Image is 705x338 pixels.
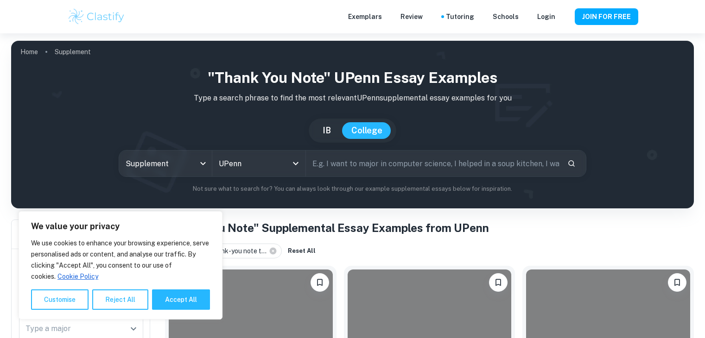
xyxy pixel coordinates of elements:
button: Search [564,156,579,171]
h1: "Thank You Note" UPenn Essay Examples [19,67,686,89]
a: Tutoring [446,12,474,22]
div: Supplement [119,150,212,176]
button: Help and Feedback [563,14,567,19]
a: Login [537,12,555,22]
button: Open [127,322,140,335]
button: Please log in to bookmark exemplars [489,273,508,292]
h1: "Thank You Note" Supplemental Essay Examples from UPenn [165,219,694,236]
p: We use cookies to enhance your browsing experience, serve personalised ads or content, and analys... [31,238,210,282]
a: Schools [493,12,519,22]
p: Not sure what to search for? You can always look through our example supplemental essays below fo... [19,184,686,194]
button: Please log in to bookmark exemplars [311,273,329,292]
button: JOIN FOR FREE [575,8,638,25]
a: Home [20,45,38,58]
button: Reject All [92,289,148,310]
button: Please log in to bookmark exemplars [668,273,686,292]
input: E.g. I want to major in computer science, I helped in a soup kitchen, I want to join the debate t... [306,150,560,176]
p: Review [400,12,423,22]
img: profile cover [11,41,694,208]
button: Customise [31,289,89,310]
p: Exemplars [348,12,382,22]
a: Cookie Policy [57,272,99,281]
div: We value your privacy [19,211,222,319]
button: College [342,122,392,139]
img: Clastify logo [67,7,126,26]
div: Write a short thank-you note t... [165,244,282,258]
p: Supplement [55,47,91,57]
p: Type a search phrase to find the most relevant UPenn supplemental essay examples for you [19,93,686,104]
p: We value your privacy [31,221,210,232]
button: Accept All [152,289,210,310]
button: Open [289,157,302,170]
button: IB [313,122,340,139]
button: Reset All [286,244,318,258]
